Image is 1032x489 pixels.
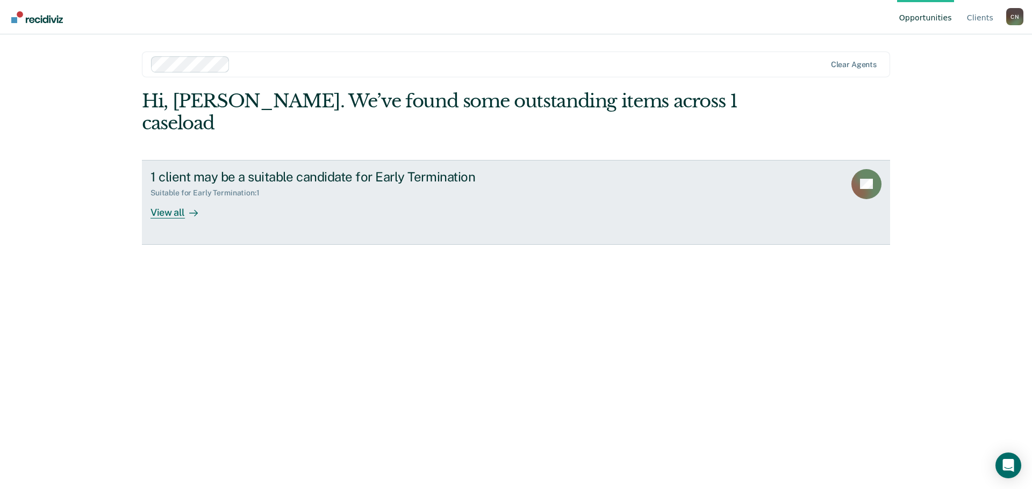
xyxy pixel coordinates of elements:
div: View all [150,198,211,218]
button: Profile dropdown button [1006,8,1023,25]
div: Clear agents [831,60,877,69]
div: Open Intercom Messenger [995,452,1021,478]
a: 1 client may be a suitable candidate for Early TerminationSuitable for Early Termination:1View all [142,160,890,245]
div: Suitable for Early Termination : 1 [150,188,268,198]
div: Hi, [PERSON_NAME]. We’ve found some outstanding items across 1 caseload [142,90,741,134]
div: C N [1006,8,1023,25]
div: 1 client may be a suitable candidate for Early Termination [150,169,528,185]
img: Recidiviz [11,11,63,23]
